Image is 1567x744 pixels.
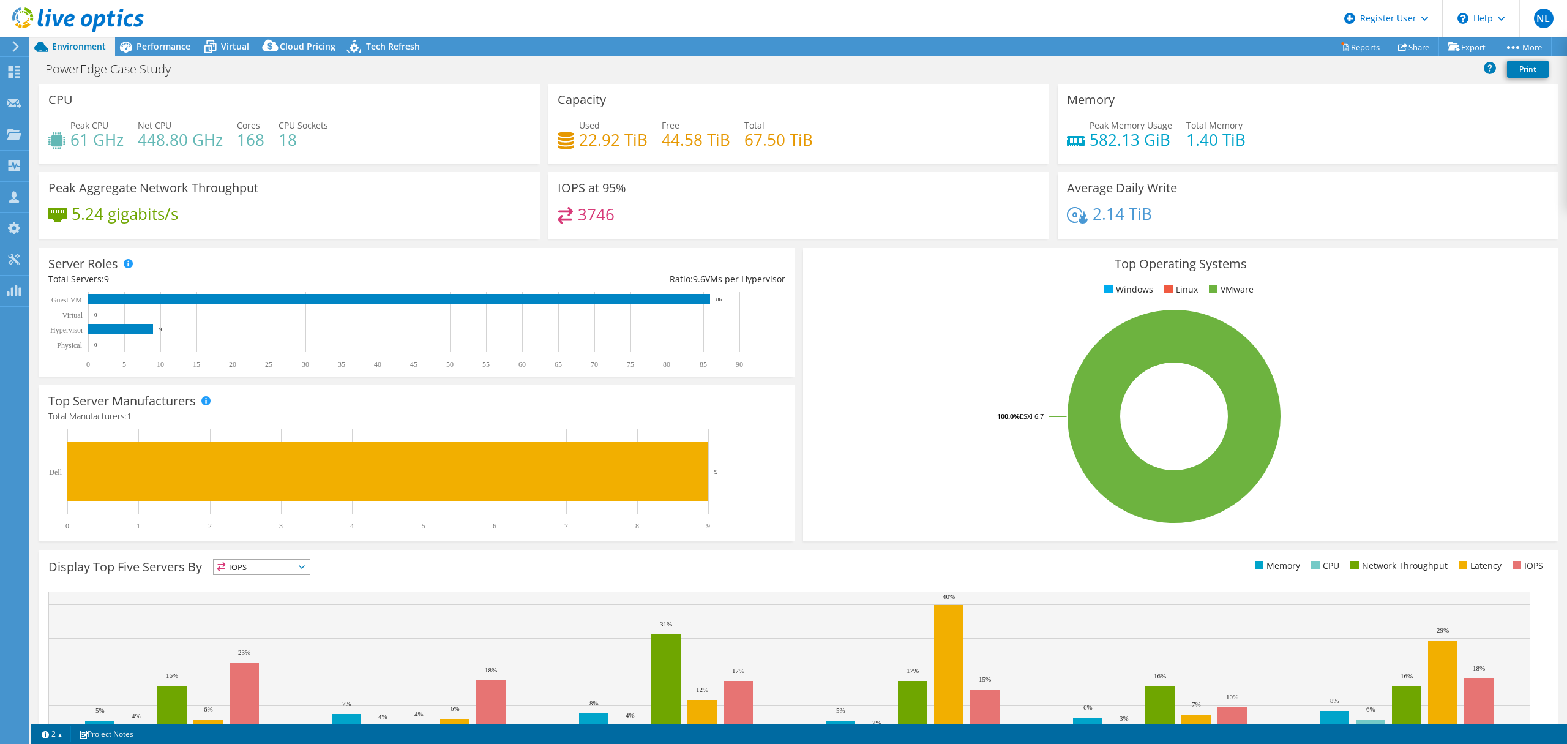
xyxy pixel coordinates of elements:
[229,360,236,369] text: 20
[1437,626,1449,634] text: 29%
[1331,37,1389,56] a: Reports
[122,360,126,369] text: 5
[482,360,490,369] text: 55
[410,360,417,369] text: 45
[86,360,90,369] text: 0
[166,672,178,679] text: 16%
[1252,559,1300,573] li: Memory
[65,522,69,530] text: 0
[51,296,82,304] text: Guest VM
[417,272,785,286] div: Ratio: VMs per Hypervisor
[1330,697,1339,704] text: 8%
[338,360,345,369] text: 35
[279,119,328,131] span: CPU Sockets
[48,257,118,271] h3: Server Roles
[943,593,955,600] text: 40%
[95,707,105,714] text: 5%
[1206,283,1254,296] li: VMware
[50,326,83,334] text: Hypervisor
[1067,93,1115,107] h3: Memory
[378,713,387,720] text: 4%
[744,133,813,146] h4: 67.50 TiB
[493,522,496,530] text: 6
[1093,207,1152,220] h4: 2.14 TiB
[214,560,310,574] span: IOPS
[138,119,171,131] span: Net CPU
[812,257,1549,271] h3: Top Operating Systems
[1366,705,1375,713] text: 6%
[280,40,335,52] span: Cloud Pricing
[1020,411,1044,421] tspan: ESXi 6.7
[1120,715,1129,722] text: 3%
[578,208,615,221] h4: 3746
[265,360,272,369] text: 25
[1473,664,1485,672] text: 18%
[1347,559,1448,573] li: Network Throughput
[237,119,260,131] span: Cores
[366,40,420,52] span: Tech Refresh
[627,360,634,369] text: 75
[138,133,223,146] h4: 448.80 GHz
[72,207,178,220] h4: 5.24 gigabits/s
[872,719,881,726] text: 2%
[94,342,97,348] text: 0
[579,119,600,131] span: Used
[279,133,328,146] h4: 18
[70,726,142,742] a: Project Notes
[40,62,190,76] h1: PowerEdge Case Study
[693,273,705,285] span: 9.6
[48,394,196,408] h3: Top Server Manufacturers
[736,360,743,369] text: 90
[1101,283,1153,296] li: Windows
[193,360,200,369] text: 15
[94,312,97,318] text: 0
[744,119,765,131] span: Total
[663,360,670,369] text: 80
[518,360,526,369] text: 60
[635,522,639,530] text: 8
[836,707,845,714] text: 5%
[1456,559,1502,573] li: Latency
[221,40,249,52] span: Virtual
[485,666,497,674] text: 18%
[132,712,141,720] text: 4%
[1186,119,1243,131] span: Total Memory
[1154,672,1166,680] text: 16%
[700,360,707,369] text: 85
[662,119,679,131] span: Free
[662,133,730,146] h4: 44.58 TiB
[137,40,190,52] span: Performance
[204,705,213,713] text: 6%
[57,341,82,350] text: Physical
[1090,133,1172,146] h4: 582.13 GiB
[237,133,264,146] h4: 168
[127,410,132,422] span: 1
[1509,559,1543,573] li: IOPS
[33,726,71,742] a: 2
[660,620,672,628] text: 31%
[1495,37,1552,56] a: More
[564,522,568,530] text: 7
[104,273,109,285] span: 9
[1534,9,1554,28] span: NL
[1438,37,1495,56] a: Export
[1389,37,1439,56] a: Share
[48,93,73,107] h3: CPU
[716,296,722,302] text: 86
[1226,693,1238,701] text: 10%
[52,40,106,52] span: Environment
[137,522,140,530] text: 1
[48,272,417,286] div: Total Servers:
[159,326,162,333] text: 9
[1457,13,1468,24] svg: \n
[1161,283,1198,296] li: Linux
[979,675,991,683] text: 15%
[1083,704,1093,711] text: 6%
[626,712,635,719] text: 4%
[1507,61,1549,78] a: Print
[579,133,648,146] h4: 22.92 TiB
[555,360,562,369] text: 65
[302,360,309,369] text: 30
[997,411,1020,421] tspan: 100.0%
[451,705,460,712] text: 6%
